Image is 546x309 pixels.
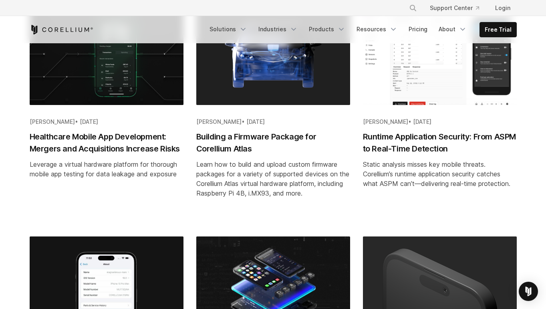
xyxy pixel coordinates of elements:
[30,2,183,224] a: Blog post summary: Healthcare Mobile App Development: Mergers and Acquisitions Increase Risks
[254,22,302,36] a: Industries
[30,118,183,126] div: •
[196,2,350,105] img: Building a Firmware Package for Corellium Atlas
[352,22,402,36] a: Resources
[489,1,517,15] a: Login
[363,2,517,224] a: Blog post summary: Runtime Application Security: From ASPM to Real-Time Detection
[363,160,517,188] div: Static analysis misses key mobile threats. Corellium’s runtime application security catches what ...
[30,160,183,179] div: Leverage a virtual hardware platform for thorough mobile app testing for data leakage and exposure
[205,22,517,37] div: Navigation Menu
[423,1,486,15] a: Support Center
[363,118,517,126] div: •
[413,118,431,125] span: [DATE]
[363,118,408,125] span: [PERSON_NAME]
[246,118,265,125] span: [DATE]
[196,131,350,155] h2: Building a Firmware Package for Corellium Atlas
[363,2,517,105] img: Runtime Application Security: From ASPM to Real-Time Detection
[519,282,538,301] div: Open Intercom Messenger
[434,22,471,36] a: About
[80,118,98,125] span: [DATE]
[30,118,75,125] span: [PERSON_NAME]
[205,22,252,36] a: Solutions
[196,118,242,125] span: [PERSON_NAME]
[196,160,350,198] div: Learn how to build and upload custom firmware packages for a variety of supported devices on the ...
[406,1,420,15] button: Search
[196,2,350,224] a: Blog post summary: Building a Firmware Package for Corellium Atlas
[30,25,93,34] a: Corellium Home
[404,22,432,36] a: Pricing
[480,22,516,37] a: Free Trial
[30,131,183,155] h2: Healthcare Mobile App Development: Mergers and Acquisitions Increase Risks
[363,131,517,155] h2: Runtime Application Security: From ASPM to Real-Time Detection
[399,1,517,15] div: Navigation Menu
[196,118,350,126] div: •
[304,22,350,36] a: Products
[30,2,183,105] img: Healthcare Mobile App Development: Mergers and Acquisitions Increase Risks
